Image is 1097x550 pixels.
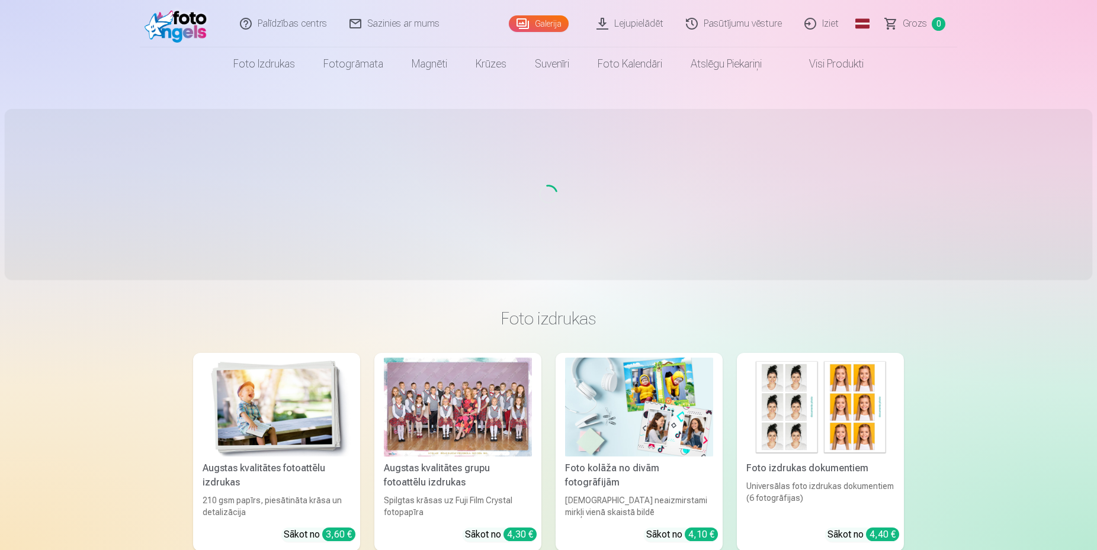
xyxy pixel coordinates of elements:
a: Foto kalendāri [583,47,676,81]
div: 4,40 € [866,528,899,541]
a: Magnēti [397,47,461,81]
div: Augstas kvalitātes grupu fotoattēlu izdrukas [379,461,537,490]
div: Foto izdrukas dokumentiem [742,461,899,475]
a: Krūzes [461,47,521,81]
a: Galerija [509,15,569,32]
img: Augstas kvalitātes fotoattēlu izdrukas [203,358,351,456]
div: Sākot no [465,528,537,542]
div: Spilgtas krāsas uz Fuji Film Crystal fotopapīra [379,494,537,518]
div: Sākot no [827,528,899,542]
div: 4,30 € [503,528,537,541]
a: Foto izdrukas [219,47,309,81]
h3: Foto izdrukas [203,308,894,329]
a: Visi produkti [776,47,878,81]
span: 0 [932,17,945,31]
div: [DEMOGRAPHIC_DATA] neaizmirstami mirkļi vienā skaistā bildē [560,494,718,518]
div: Universālas foto izdrukas dokumentiem (6 fotogrāfijas) [742,480,899,518]
span: Grozs [903,17,927,31]
div: 210 gsm papīrs, piesātināta krāsa un detalizācija [198,494,355,518]
div: Sākot no [646,528,718,542]
a: Atslēgu piekariņi [676,47,776,81]
div: 4,10 € [685,528,718,541]
img: Foto kolāža no divām fotogrāfijām [565,358,713,456]
img: Foto izdrukas dokumentiem [746,358,894,456]
div: Foto kolāža no divām fotogrāfijām [560,461,718,490]
div: 3,60 € [322,528,355,541]
a: Suvenīri [521,47,583,81]
div: Augstas kvalitātes fotoattēlu izdrukas [198,461,355,490]
div: Sākot no [284,528,355,542]
img: /fa1 [145,5,213,43]
a: Fotogrāmata [309,47,397,81]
